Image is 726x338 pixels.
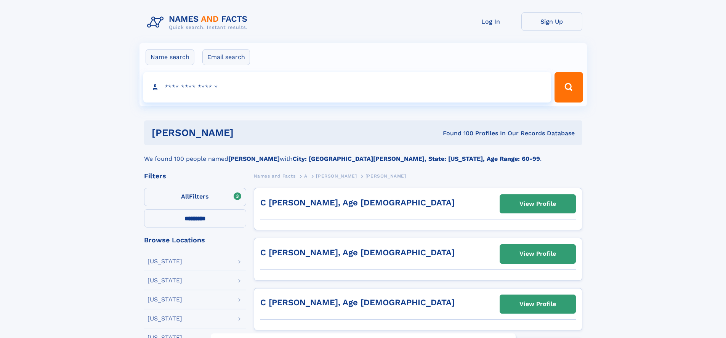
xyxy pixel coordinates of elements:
[293,155,540,162] b: City: [GEOGRAPHIC_DATA][PERSON_NAME], State: [US_STATE], Age Range: 60-99
[144,12,254,33] img: Logo Names and Facts
[260,298,455,307] a: C [PERSON_NAME], Age [DEMOGRAPHIC_DATA]
[519,295,556,313] div: View Profile
[228,155,280,162] b: [PERSON_NAME]
[144,145,582,163] div: We found 100 people named with .
[338,129,575,138] div: Found 100 Profiles In Our Records Database
[147,296,182,303] div: [US_STATE]
[147,316,182,322] div: [US_STATE]
[521,12,582,31] a: Sign Up
[500,195,575,213] a: View Profile
[260,198,455,207] a: C [PERSON_NAME], Age [DEMOGRAPHIC_DATA]
[254,171,296,181] a: Names and Facts
[316,171,357,181] a: [PERSON_NAME]
[460,12,521,31] a: Log In
[152,128,338,138] h1: [PERSON_NAME]
[146,49,194,65] label: Name search
[316,173,357,179] span: [PERSON_NAME]
[304,173,308,179] span: A
[304,171,308,181] a: A
[147,277,182,284] div: [US_STATE]
[202,49,250,65] label: Email search
[260,248,455,257] a: C [PERSON_NAME], Age [DEMOGRAPHIC_DATA]
[519,195,556,213] div: View Profile
[143,72,551,103] input: search input
[147,258,182,264] div: [US_STATE]
[181,193,189,200] span: All
[365,173,406,179] span: [PERSON_NAME]
[144,237,246,243] div: Browse Locations
[519,245,556,263] div: View Profile
[144,188,246,206] label: Filters
[144,173,246,179] div: Filters
[500,245,575,263] a: View Profile
[500,295,575,313] a: View Profile
[555,72,583,103] button: Search Button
